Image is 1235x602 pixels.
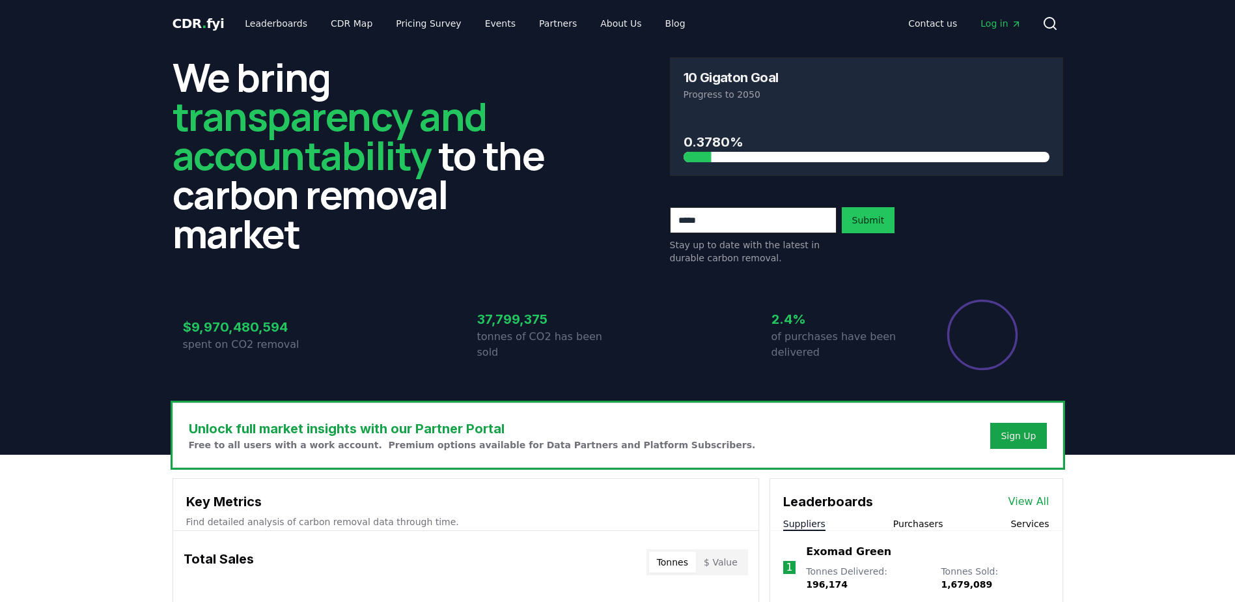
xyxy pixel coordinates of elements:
[173,57,566,253] h2: We bring to the carbon removal market
[477,329,618,360] p: tonnes of CO2 has been sold
[806,544,891,560] a: Exomad Green
[980,17,1021,30] span: Log in
[946,298,1019,371] div: Percentage of sales delivered
[806,565,928,591] p: Tonnes Delivered :
[783,517,826,530] button: Suppliers
[941,565,1049,591] p: Tonnes Sold :
[173,16,225,31] span: CDR fyi
[771,309,912,329] h3: 2.4%
[183,317,324,337] h3: $9,970,480,594
[941,579,992,590] span: 1,679,089
[590,12,652,35] a: About Us
[893,517,943,530] button: Purchasers
[786,560,792,575] p: 1
[320,12,383,35] a: CDR Map
[806,579,848,590] span: 196,174
[670,238,837,265] p: Stay up to date with the latest in durable carbon removal.
[529,12,587,35] a: Partners
[186,492,745,511] h3: Key Metrics
[189,419,756,438] h3: Unlock full market insights with our Partner Portal
[655,12,696,35] a: Blog
[990,423,1046,449] button: Sign Up
[842,207,895,233] button: Submit
[475,12,526,35] a: Events
[385,12,471,35] a: Pricing Survey
[173,14,225,33] a: CDR.fyi
[1001,429,1036,442] a: Sign Up
[189,438,756,451] p: Free to all users with a work account. Premium options available for Data Partners and Platform S...
[477,309,618,329] h3: 37,799,375
[184,549,254,575] h3: Total Sales
[898,12,1031,35] nav: Main
[696,552,745,573] button: $ Value
[234,12,695,35] nav: Main
[684,71,779,84] h3: 10 Gigaton Goal
[186,515,745,528] p: Find detailed analysis of carbon removal data through time.
[1010,517,1049,530] button: Services
[684,132,1049,152] h3: 0.3780%
[771,329,912,360] p: of purchases have been delivered
[202,16,206,31] span: .
[898,12,967,35] a: Contact us
[234,12,318,35] a: Leaderboards
[173,89,487,182] span: transparency and accountability
[1008,494,1049,509] a: View All
[183,337,324,352] p: spent on CO2 removal
[649,552,696,573] button: Tonnes
[970,12,1031,35] a: Log in
[684,88,1049,101] p: Progress to 2050
[783,492,873,511] h3: Leaderboards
